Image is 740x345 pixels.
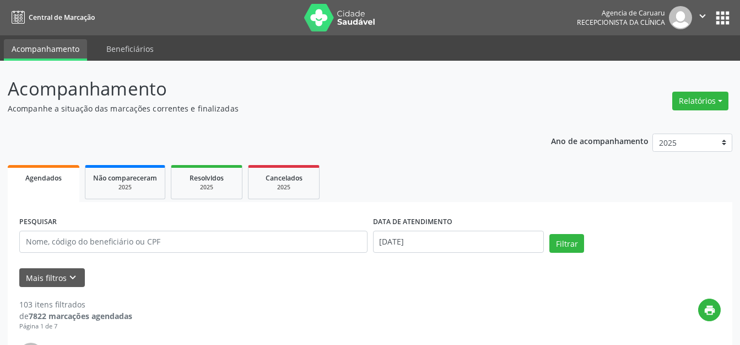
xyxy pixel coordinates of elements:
[692,6,713,29] button: 
[8,103,515,114] p: Acompanhe a situação das marcações correntes e finalizadas
[698,299,721,321] button: print
[179,183,234,192] div: 2025
[93,183,157,192] div: 2025
[256,183,311,192] div: 2025
[19,231,368,253] input: Nome, código do beneficiário ou CPF
[8,8,95,26] a: Central de Marcação
[373,231,544,253] input: Selecione um intervalo
[19,310,132,322] div: de
[93,173,157,183] span: Não compareceram
[266,173,303,183] span: Cancelados
[25,173,62,183] span: Agendados
[19,299,132,310] div: 103 itens filtrados
[8,75,515,103] p: Acompanhamento
[19,268,85,288] button: Mais filtroskeyboard_arrow_down
[577,8,665,18] div: Agencia de Caruaru
[713,8,732,28] button: apps
[29,311,132,321] strong: 7822 marcações agendadas
[672,92,728,110] button: Relatórios
[19,322,132,331] div: Página 1 de 7
[704,304,716,316] i: print
[99,39,161,59] a: Beneficiários
[29,13,95,22] span: Central de Marcação
[551,134,649,147] p: Ano de acompanhamento
[577,18,665,27] span: Recepcionista da clínica
[669,6,692,29] img: img
[549,234,584,253] button: Filtrar
[373,214,452,231] label: DATA DE ATENDIMENTO
[67,272,79,284] i: keyboard_arrow_down
[190,173,224,183] span: Resolvidos
[19,214,57,231] label: PESQUISAR
[4,39,87,61] a: Acompanhamento
[696,10,709,22] i: 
